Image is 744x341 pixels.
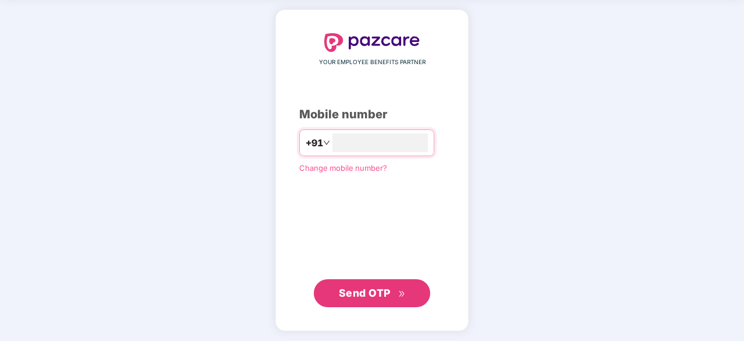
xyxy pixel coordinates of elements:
[398,290,406,298] span: double-right
[299,163,387,173] a: Change mobile number?
[323,139,330,146] span: down
[339,287,391,299] span: Send OTP
[319,58,426,67] span: YOUR EMPLOYEE BENEFITS PARTNER
[306,136,323,150] span: +91
[324,33,420,52] img: logo
[314,279,430,307] button: Send OTPdouble-right
[299,106,445,124] div: Mobile number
